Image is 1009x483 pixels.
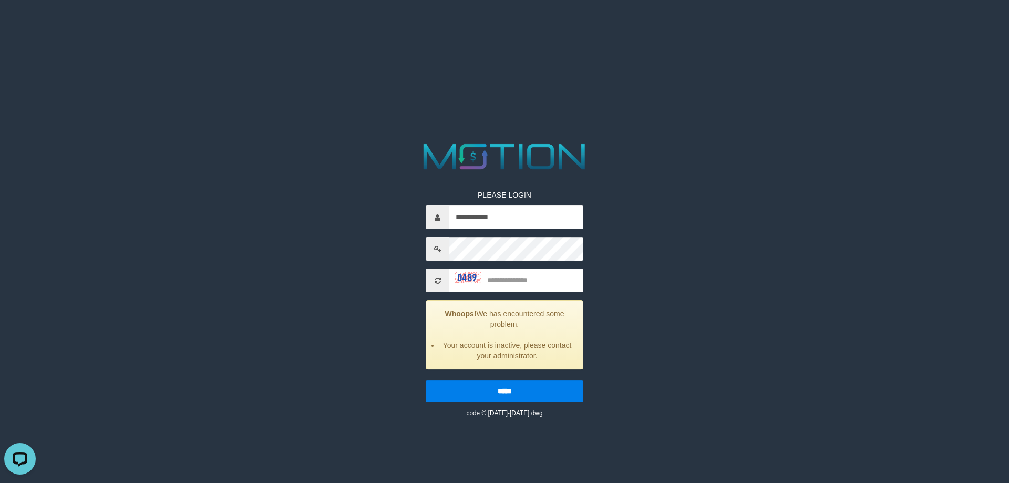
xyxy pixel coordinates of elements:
[426,190,583,200] p: PLEASE LOGIN
[4,4,36,36] button: Open LiveChat chat widget
[439,340,575,361] li: Your account is inactive, please contact your administrator.
[455,272,481,283] img: captcha
[445,310,477,318] strong: Whoops!
[416,139,593,174] img: MOTION_logo.png
[426,300,583,369] div: We has encountered some problem.
[466,409,542,417] small: code © [DATE]-[DATE] dwg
